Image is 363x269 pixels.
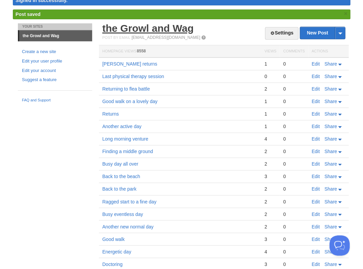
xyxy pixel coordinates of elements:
[102,86,150,92] a: Returning to flea battle
[324,161,337,167] span: Share
[264,211,276,217] div: 2
[283,198,305,204] div: 0
[22,97,88,103] a: FAQ and Support
[264,73,276,79] div: 0
[264,86,276,92] div: 2
[324,61,337,67] span: Share
[102,124,141,129] a: Another active day
[311,199,319,204] a: Edit
[99,45,261,58] th: Homepage Views
[283,173,305,179] div: 0
[308,45,348,58] th: Actions
[324,236,337,242] span: Share
[264,198,276,204] div: 2
[264,236,276,242] div: 3
[311,211,319,217] a: Edit
[102,174,140,179] a: Back to the beach
[324,249,337,254] span: Share
[311,74,319,79] a: Edit
[22,58,88,65] a: Edit your user profile
[102,149,153,154] a: Finding a middle ground
[264,136,276,142] div: 4
[283,261,305,267] div: 0
[102,249,131,254] a: Energetic day
[283,61,305,67] div: 0
[283,73,305,79] div: 0
[102,236,124,242] a: Good walk
[324,99,337,104] span: Share
[311,249,319,254] a: Edit
[102,74,164,79] a: Last physical therapy session
[283,161,305,167] div: 0
[283,136,305,142] div: 0
[324,74,337,79] span: Share
[283,223,305,229] div: 0
[19,30,92,41] a: the Growl and Wag
[264,248,276,254] div: 4
[283,148,305,154] div: 0
[264,173,276,179] div: 3
[283,236,305,242] div: 0
[264,161,276,167] div: 2
[311,161,319,167] a: Edit
[102,161,138,167] a: Busy day all over
[324,136,337,142] span: Share
[311,174,319,179] a: Edit
[22,48,88,55] a: Create a new site
[264,98,276,104] div: 1
[102,23,194,34] a: the Growl and Wag
[324,199,337,204] span: Share
[102,186,136,192] a: Back to the park
[311,224,319,229] a: Edit
[137,49,146,53] span: 8558
[342,9,348,18] a: ×
[264,186,276,192] div: 2
[264,148,276,154] div: 2
[311,236,319,242] a: Edit
[324,211,337,217] span: Share
[102,199,156,204] a: Ragged start to a fine day
[283,211,305,217] div: 0
[283,186,305,192] div: 0
[102,261,122,267] a: Doctoring
[102,35,130,40] span: Post by Email
[324,86,337,92] span: Share
[311,136,319,142] a: Edit
[102,61,157,67] a: [PERSON_NAME] returns
[324,186,337,192] span: Share
[22,76,88,83] a: Suggest a feature
[311,86,319,92] a: Edit
[264,61,276,67] div: 1
[261,45,279,58] th: Views
[18,23,92,30] li: Your Sites
[300,27,345,39] a: New Post
[311,99,319,104] a: Edit
[264,223,276,229] div: 2
[102,99,157,104] a: Good walk on a lovely day
[102,211,143,217] a: Busy eventless day
[102,111,119,117] a: Returns
[329,235,350,255] iframe: Help Scout Beacon - Open
[311,61,319,67] a: Edit
[132,35,200,40] a: [EMAIL_ADDRESS][DOMAIN_NAME]
[324,174,337,179] span: Share
[311,124,319,129] a: Edit
[311,261,319,267] a: Edit
[283,111,305,117] div: 0
[311,149,319,154] a: Edit
[16,11,40,17] span: Post saved
[264,111,276,117] div: 1
[324,124,337,129] span: Share
[264,261,276,267] div: 3
[283,123,305,129] div: 0
[311,111,319,117] a: Edit
[102,224,153,229] a: Another new normal day
[283,86,305,92] div: 0
[324,149,337,154] span: Share
[324,224,337,229] span: Share
[102,136,148,142] a: Long morning venture
[283,248,305,254] div: 0
[264,123,276,129] div: 1
[324,261,337,267] span: Share
[311,186,319,192] a: Edit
